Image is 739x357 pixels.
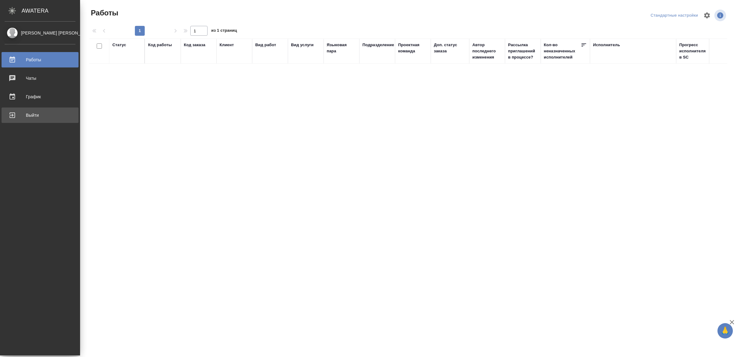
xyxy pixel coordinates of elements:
[398,42,428,54] div: Проектная команда
[211,27,237,36] span: из 1 страниц
[89,8,118,18] span: Работы
[2,89,79,104] a: График
[593,42,620,48] div: Исполнитель
[22,5,80,17] div: AWATERA
[544,42,581,60] div: Кол-во неназначенных исполнителей
[5,55,75,64] div: Работы
[720,324,730,337] span: 🙏
[2,108,79,123] a: Выйти
[362,42,394,48] div: Подразделение
[148,42,172,48] div: Код работы
[112,42,126,48] div: Статус
[220,42,234,48] div: Клиент
[472,42,502,60] div: Автор последнего изменения
[717,323,733,339] button: 🙏
[255,42,276,48] div: Вид работ
[291,42,314,48] div: Вид услуги
[649,11,700,20] div: split button
[434,42,466,54] div: Доп. статус заказа
[508,42,538,60] div: Рассылка приглашений в процессе?
[184,42,205,48] div: Код заказа
[327,42,356,54] div: Языковая пара
[5,92,75,101] div: График
[700,8,714,23] span: Настроить таблицу
[5,30,75,36] div: [PERSON_NAME] [PERSON_NAME]
[679,42,707,60] div: Прогресс исполнителя в SC
[714,10,727,21] span: Посмотреть информацию
[2,52,79,67] a: Работы
[5,74,75,83] div: Чаты
[5,111,75,120] div: Выйти
[2,71,79,86] a: Чаты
